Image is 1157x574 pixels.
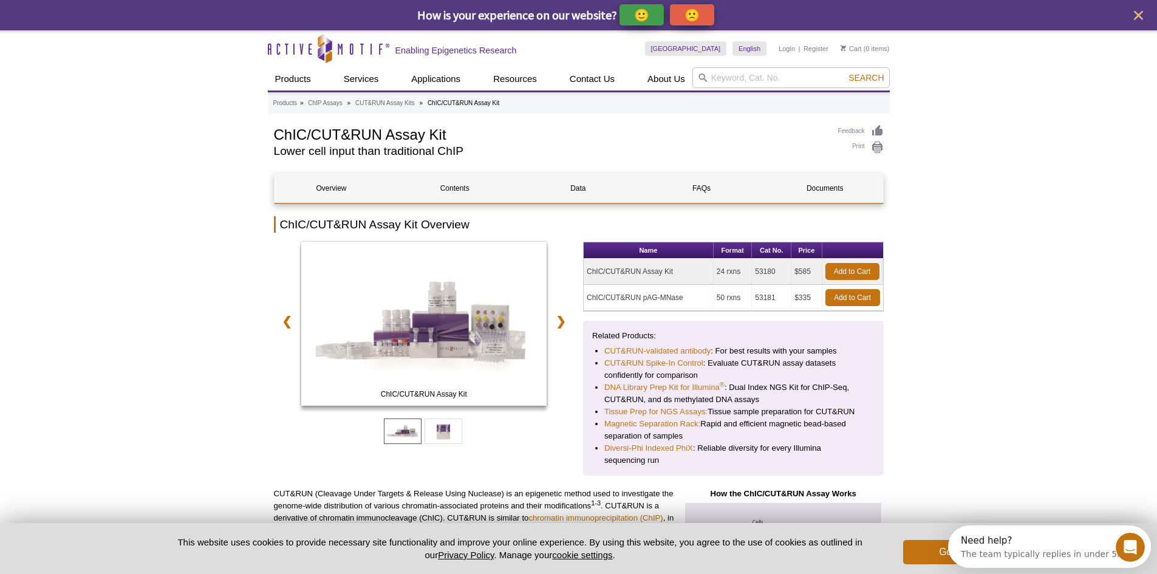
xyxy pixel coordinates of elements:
li: : Reliable diversity for every Illumina sequencing run [604,442,862,466]
p: 🙁 [684,7,700,22]
sup: 1-3 [591,499,601,507]
td: 53181 [752,285,791,311]
a: English [732,41,766,56]
li: : Evaluate CUT&RUN assay datasets confidently for comparison [604,357,862,381]
button: close [1131,8,1146,23]
th: Format [714,242,752,259]
iframe: Intercom live chat discovery launcher [948,525,1151,568]
p: This website uses cookies to provide necessary site functionality and improve your online experie... [157,536,884,561]
li: (0 items) [841,41,890,56]
a: [GEOGRAPHIC_DATA] [645,41,727,56]
a: Documents [768,174,882,203]
p: 🙂 [634,7,649,22]
p: Related Products: [592,330,875,342]
a: Cart [841,44,862,53]
a: Add to Cart [825,289,880,306]
a: Add to Cart [825,263,879,280]
a: ❯ [548,307,574,335]
a: CUT&RUN-validated antibody [604,345,711,357]
li: » [300,100,304,106]
th: Name [584,242,714,259]
button: cookie settings [552,550,612,560]
a: ❮ [274,307,300,335]
li: : For best results with your samples [604,345,862,357]
a: FAQs [644,174,759,203]
td: ChIC/CUT&RUN Assay Kit [584,259,714,285]
a: Resources [486,67,544,91]
td: 24 rxns [714,259,752,285]
a: About Us [640,67,692,91]
a: Register [804,44,828,53]
span: Search [848,73,884,83]
button: Search [845,72,887,83]
th: Cat No. [752,242,791,259]
a: Overview [275,174,389,203]
div: The team typically replies in under 5m [13,20,177,33]
span: How is your experience on our website? [417,7,617,22]
li: | [799,41,800,56]
img: Your Cart [841,45,846,51]
a: Contents [398,174,512,203]
iframe: Intercom live chat [1116,533,1145,562]
td: $335 [791,285,822,311]
a: CUT&RUN Assay Kits [355,98,415,109]
a: DNA Library Prep Kit for Illumina® [604,381,725,394]
a: Contact Us [562,67,622,91]
button: Got it! [903,540,1000,564]
a: chromatin immunoprecipitation (ChIP) [528,513,663,522]
h1: ChIC/CUT&RUN Assay Kit [274,125,826,143]
a: Applications [404,67,468,91]
td: ChIC/CUT&RUN pAG-MNase [584,285,714,311]
a: Magnetic Separation Rack: [604,418,700,430]
a: ChIC/CUT&RUN Assay Kit [301,242,547,409]
li: Rapid and efficient magnetic bead-based separation of samples [604,418,862,442]
div: Need help? [13,10,177,20]
sup: ® [720,381,725,388]
p: CUT&RUN (Cleavage Under Targets & Release Using Nuclease) is an epigenetic method used to investi... [274,488,674,548]
img: ChIC/CUT&RUN Assay Kit [301,242,547,406]
th: Price [791,242,822,259]
li: Tissue sample preparation for CUT&RUN [604,406,862,418]
span: ChIC/CUT&RUN Assay Kit [304,388,544,400]
a: ChIP Assays [308,98,343,109]
a: Products [273,98,297,109]
a: Feedback [838,125,884,138]
a: Tissue Prep for NGS Assays: [604,406,708,418]
li: ChIC/CUT&RUN Assay Kit [428,100,499,106]
li: » [347,100,351,106]
a: Print [838,141,884,154]
strong: How the ChIC/CUT&RUN Assay Works [710,489,856,498]
a: Privacy Policy [438,550,494,560]
td: 53180 [752,259,791,285]
a: Products [268,67,318,91]
h2: Enabling Epigenetics Research [395,45,517,56]
input: Keyword, Cat. No. [692,67,890,88]
li: » [420,100,423,106]
a: Data [521,174,635,203]
a: CUT&RUN Spike-In Control [604,357,703,369]
a: Services [336,67,386,91]
a: Login [779,44,795,53]
td: 50 rxns [714,285,752,311]
li: : Dual Index NGS Kit for ChIP-Seq, CUT&RUN, and ds methylated DNA assays [604,381,862,406]
div: Open Intercom Messenger [5,5,213,38]
h2: Lower cell input than traditional ChIP [274,146,826,157]
h2: ChIC/CUT&RUN Assay Kit Overview [274,216,884,233]
a: Diversi-Phi Indexed PhiX [604,442,693,454]
td: $585 [791,259,822,285]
